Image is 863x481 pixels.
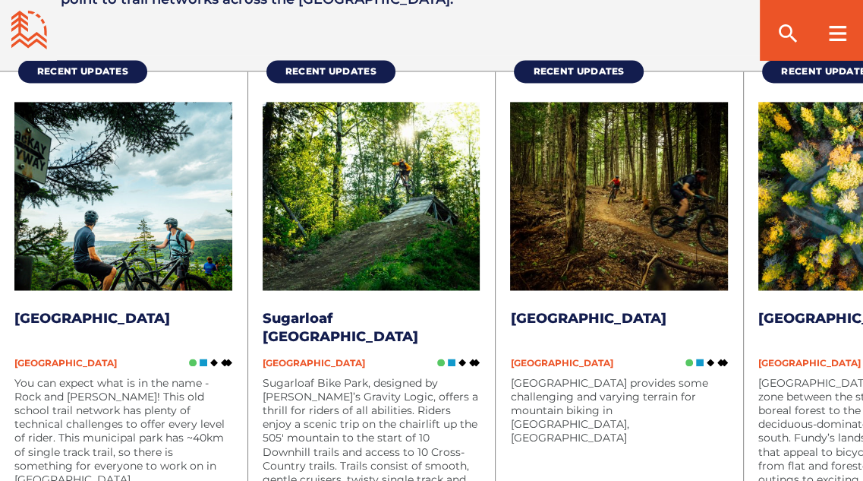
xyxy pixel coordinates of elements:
img: Green Circle [189,359,197,366]
ion-icon: search [776,21,800,46]
span: Recent Updates [285,65,376,77]
span: [GEOGRAPHIC_DATA] [510,357,613,369]
img: Double Black DIamond [717,359,729,366]
a: [GEOGRAPHIC_DATA] [14,310,170,327]
a: Recent Updates [18,60,147,83]
img: Green Circle [437,359,445,366]
span: [GEOGRAPHIC_DATA] [758,357,861,369]
span: Recent Updates [37,65,128,77]
img: Blue Square [696,359,704,366]
img: Double Black DIamond [469,359,480,366]
a: [GEOGRAPHIC_DATA] [510,310,666,327]
span: [GEOGRAPHIC_DATA] [263,357,365,369]
a: Recent Updates [514,60,643,83]
img: Double Black DIamond [221,359,232,366]
img: Black Diamond [707,359,714,366]
img: Black Diamond [458,359,466,366]
span: Recent Updates [533,65,624,77]
a: Sugarloaf [GEOGRAPHIC_DATA] [263,310,418,345]
a: Recent Updates [266,60,395,83]
img: Blue Square [448,359,455,366]
img: Green Circle [685,359,693,366]
p: [GEOGRAPHIC_DATA] provides some challenging and varying terrain for mountain biking in [GEOGRAPHI... [510,376,728,445]
span: [GEOGRAPHIC_DATA] [14,357,117,369]
img: Blue Square [200,359,207,366]
img: Black Diamond [210,359,218,366]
